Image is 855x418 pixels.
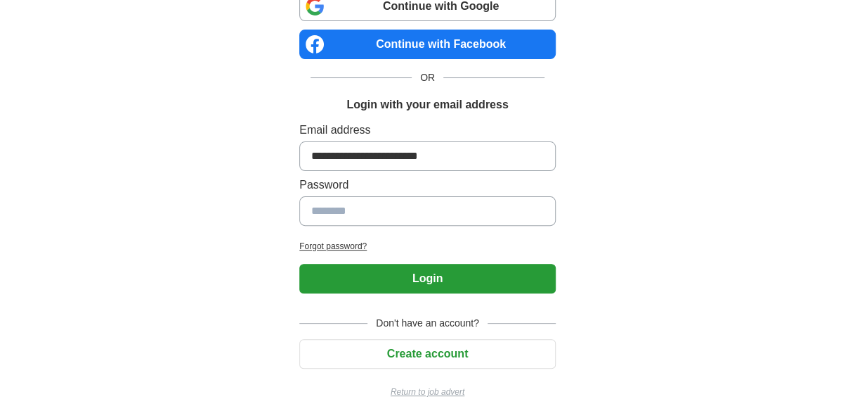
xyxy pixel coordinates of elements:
[299,122,556,139] label: Email address
[412,70,443,85] span: OR
[299,339,556,369] button: Create account
[299,348,556,360] a: Create account
[299,386,556,398] a: Return to job advert
[346,96,508,113] h1: Login with your email address
[299,30,556,59] a: Continue with Facebook
[299,177,556,194] label: Password
[299,264,556,293] button: Login
[367,316,488,331] span: Don't have an account?
[299,240,556,253] a: Forgot password?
